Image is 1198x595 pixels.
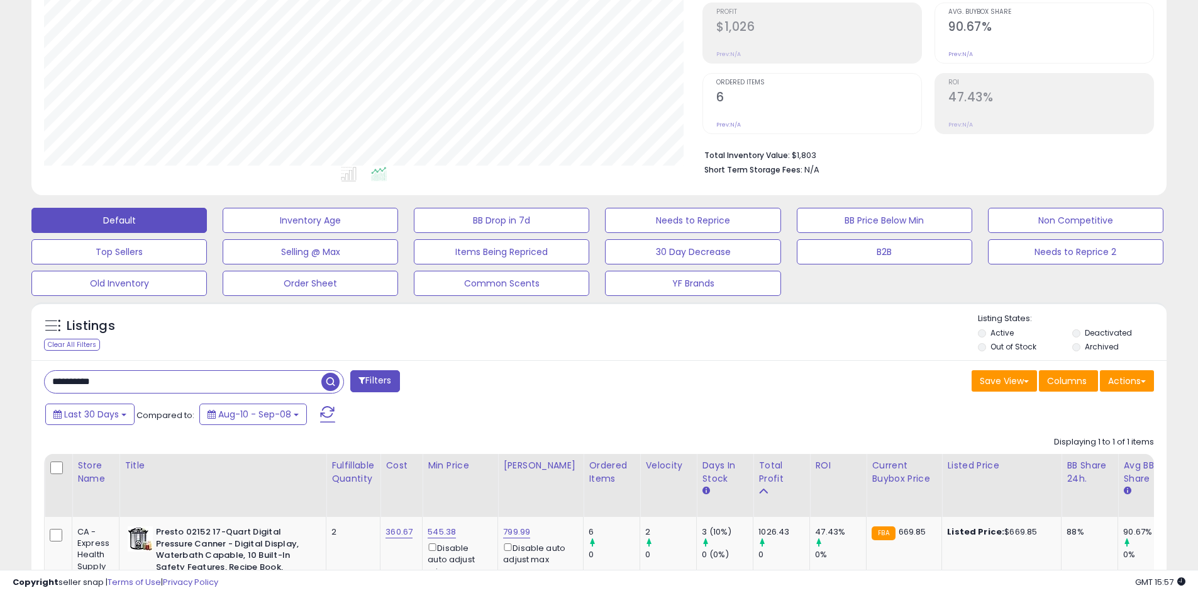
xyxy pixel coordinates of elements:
span: ROI [948,79,1153,86]
div: Displaying 1 to 1 of 1 items [1054,436,1154,448]
b: Short Term Storage Fees: [704,164,802,175]
button: Selling @ Max [223,239,398,264]
b: Total Inventory Value: [704,150,790,161]
span: 2025-10-9 15:57 GMT [1135,576,1185,588]
div: Days In Stock [702,459,748,485]
small: Avg BB Share. [1123,485,1131,497]
a: 799.99 [503,526,530,538]
div: 47.43% [815,526,866,538]
button: Columns [1039,370,1098,392]
button: Common Scents [414,271,589,296]
h2: $1,026 [716,20,921,37]
div: ROI [815,459,861,472]
div: Store Name [77,459,114,485]
label: Deactivated [1085,327,1132,338]
h2: 47.43% [948,90,1153,107]
strong: Copyright [13,576,58,588]
div: BB Share 24h. [1067,459,1112,485]
div: 2 [331,526,370,538]
li: $1,803 [704,147,1145,162]
h2: 6 [716,90,921,107]
h5: Listings [67,317,115,335]
span: Ordered Items [716,79,921,86]
div: Current Buybox Price [872,459,936,485]
a: Terms of Use [108,576,161,588]
label: Out of Stock [990,341,1036,352]
div: 1026.43 [758,526,809,538]
button: Aug-10 - Sep-08 [199,404,307,425]
div: Clear All Filters [44,339,100,351]
div: Ordered Items [589,459,635,485]
span: Profit [716,9,921,16]
label: Active [990,327,1014,338]
div: 0% [1123,549,1174,560]
button: Top Sellers [31,239,207,264]
button: 30 Day Decrease [605,239,780,264]
div: 0 [589,549,640,560]
b: Presto 02152 17-Quart Digital Pressure Canner - Digital Display, Waterbath Capable, 10 Built-In S... [156,526,309,588]
div: Velocity [645,459,691,472]
div: Total Profit [758,459,804,485]
span: Columns [1047,375,1087,387]
h2: 90.67% [948,20,1153,37]
small: Prev: N/A [948,50,973,58]
button: YF Brands [605,271,780,296]
div: $669.85 [947,526,1051,538]
b: Listed Price: [947,526,1004,538]
div: 0 [645,549,696,560]
span: Last 30 Days [64,408,119,421]
button: Save View [972,370,1037,392]
small: FBA [872,526,895,540]
div: Listed Price [947,459,1056,472]
button: Order Sheet [223,271,398,296]
button: Needs to Reprice [605,208,780,233]
div: 2 [645,526,696,538]
span: Avg. Buybox Share [948,9,1153,16]
span: Compared to: [136,409,194,421]
a: 360.67 [385,526,413,538]
button: Filters [350,370,399,392]
div: 0 (0%) [702,549,753,560]
div: [PERSON_NAME] [503,459,578,472]
a: Privacy Policy [163,576,218,588]
small: Prev: N/A [716,50,741,58]
div: Disable auto adjust max [503,541,574,565]
div: Min Price [428,459,492,472]
div: Cost [385,459,417,472]
div: 0 [758,549,809,560]
button: Old Inventory [31,271,207,296]
button: Needs to Reprice 2 [988,239,1163,264]
div: seller snap | | [13,577,218,589]
button: Actions [1100,370,1154,392]
div: 3 (10%) [702,526,753,538]
span: N/A [804,164,819,176]
small: Days In Stock. [702,485,709,497]
button: Items Being Repriced [414,239,589,264]
span: Aug-10 - Sep-08 [218,408,291,421]
div: CA - Express Health Supply [77,526,109,572]
small: Prev: N/A [716,121,741,128]
button: Non Competitive [988,208,1163,233]
label: Archived [1085,341,1119,352]
span: 669.85 [899,526,926,538]
div: Fulfillable Quantity [331,459,375,485]
a: 545.38 [428,526,456,538]
small: Prev: N/A [948,121,973,128]
img: 41fe8E2QW-L._SL40_.jpg [128,526,153,552]
div: Avg BB Share [1123,459,1169,485]
button: Default [31,208,207,233]
button: BB Price Below Min [797,208,972,233]
button: B2B [797,239,972,264]
div: Disable auto adjust min [428,541,488,577]
button: BB Drop in 7d [414,208,589,233]
div: 90.67% [1123,526,1174,538]
p: Listing States: [978,313,1167,325]
div: 88% [1067,526,1108,538]
button: Last 30 Days [45,404,135,425]
div: 6 [589,526,640,538]
div: Title [125,459,321,472]
button: Inventory Age [223,208,398,233]
div: 0% [815,549,866,560]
